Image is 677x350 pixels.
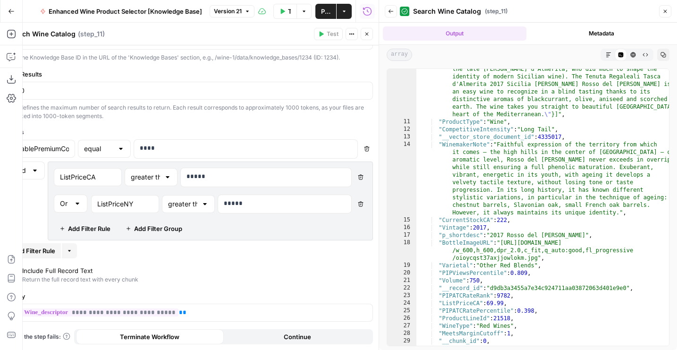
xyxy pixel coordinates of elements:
span: Add Filter Group [134,224,182,233]
div: 13 [387,133,416,141]
div: 22 [387,284,416,292]
span: ( step_11 ) [78,29,105,39]
span: ( step_11 ) [485,7,508,16]
span: Test Workflow [288,7,291,16]
input: equal [84,144,113,154]
span: array [387,49,412,61]
input: Or [60,199,70,208]
span: Add Filter Rule [68,224,110,233]
div: 20 [387,269,416,277]
div: 18 [387,239,416,262]
input: Type a field [13,144,69,154]
input: Type a field [60,172,116,182]
div: 27 [387,322,416,330]
div: Include Full Record Text [22,266,93,275]
div: 21 [387,277,416,284]
div: 11 [387,118,416,126]
div: 19 [387,262,416,269]
span: Version 21 [214,7,242,16]
button: Test [314,28,343,40]
span: Enhanced Wine Product Selector [Knowledge Base] [49,7,202,16]
button: Continue [224,329,372,344]
textarea: Search Wine Catalog [8,29,76,39]
input: greater than [131,172,160,182]
button: Add Filter Rule [54,221,116,236]
span: Search Wine Catalog [413,7,481,16]
div: 25 [387,307,416,315]
div: 17 [387,231,416,239]
span: Publish [321,7,330,16]
div: 12 [387,126,416,133]
span: Terminate Workflow [120,332,179,341]
button: Enhanced Wine Product Selector [Knowledge Base] [34,4,208,19]
div: Find the Knowledge Base ID in the URL of the 'Knowledge Bases' section, e.g., /wine-1/data/knowle... [7,53,373,62]
span: Test [327,30,338,38]
div: 16 [387,224,416,231]
div: Return the full record text with every chunk [22,275,138,284]
span: Continue [284,332,311,341]
div: 26 [387,315,416,322]
button: Metadata [530,26,674,41]
div: 15 [387,216,416,224]
a: When the step fails: [7,333,70,341]
button: Output [383,26,526,41]
label: Max Results [7,69,373,79]
div: 28 [387,330,416,337]
div: This defines the maximum number of search results to return. Each result corresponds to approxima... [7,103,373,120]
input: Type a field [97,199,153,209]
button: Add Filter Rule [7,243,61,258]
label: Query [7,291,373,301]
div: 29 [387,337,416,345]
button: Test Workflow [273,4,296,19]
button: Version 21 [210,5,254,17]
div: 23 [387,292,416,299]
button: Add Filter Group [120,221,188,236]
button: Publish [315,4,336,19]
div: 14 [387,141,416,216]
div: 24 [387,299,416,307]
input: greater than [168,199,197,209]
span: Add Filter Rule [13,246,55,256]
div: Filters [7,128,373,137]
